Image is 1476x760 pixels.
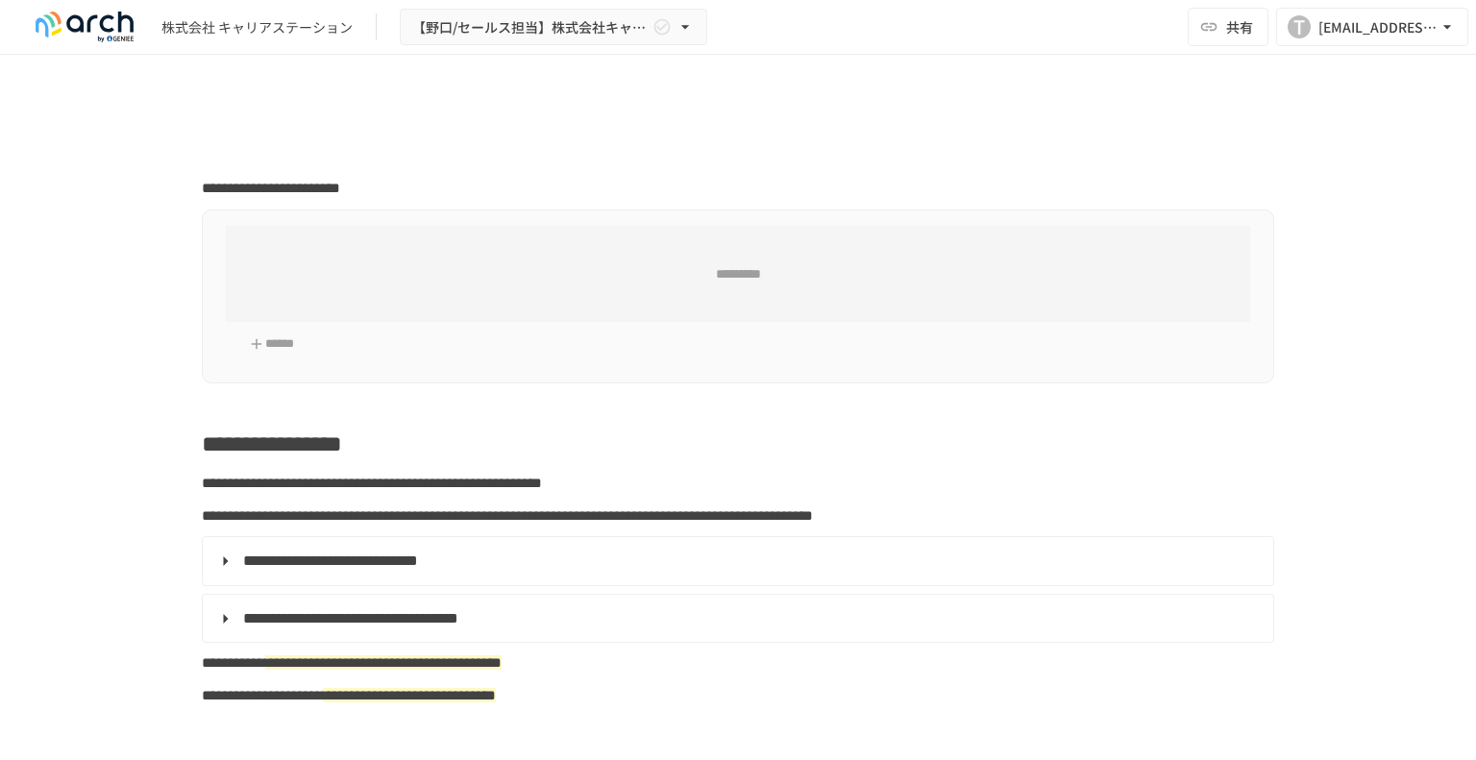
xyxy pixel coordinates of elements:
[161,17,353,37] div: 株式会社 キャリアステーション
[412,15,649,39] span: 【野口/セールス担当】株式会社キャリアステーション様_初期設定サポート
[1188,8,1268,46] button: 共有
[1318,15,1438,39] div: [EMAIL_ADDRESS][DOMAIN_NAME]
[1226,16,1253,37] span: 共有
[1276,8,1468,46] button: T[EMAIL_ADDRESS][DOMAIN_NAME]
[400,9,707,46] button: 【野口/セールス担当】株式会社キャリアステーション様_初期設定サポート
[1288,15,1311,38] div: T
[23,12,146,42] img: logo-default@2x-9cf2c760.svg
